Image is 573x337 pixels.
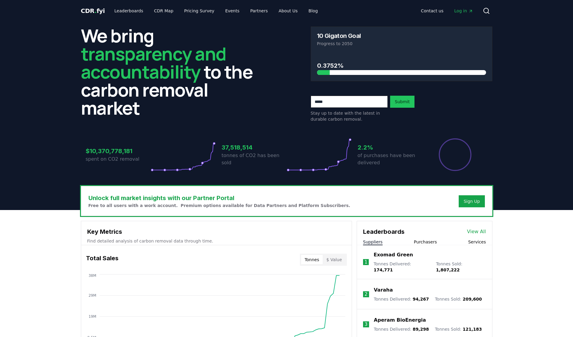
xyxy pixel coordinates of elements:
[467,228,486,235] a: View All
[86,147,151,156] h3: $10,370,778,181
[88,274,96,278] tspan: 38M
[323,255,346,264] button: $ Value
[81,7,105,15] a: CDR.fyi
[416,5,478,16] nav: Main
[364,258,367,266] p: 1
[463,297,482,301] span: 209,600
[94,7,97,14] span: .
[81,41,226,84] span: transparency and accountability
[435,296,482,302] p: Tonnes Sold :
[317,41,486,47] p: Progress to 2050
[317,61,486,70] h3: 0.3752%
[416,5,448,16] a: Contact us
[449,5,478,16] a: Log in
[358,152,423,166] p: of purchases have been delivered
[86,156,151,163] p: spent on CO2 removal
[304,5,323,16] a: Blog
[414,239,437,245] button: Purchasers
[311,110,388,122] p: Stay up to date with the latest in durable carbon removal.
[220,5,244,16] a: Events
[436,267,460,272] span: 1,807,222
[301,255,323,264] button: Tonnes
[86,254,119,266] h3: Total Sales
[413,327,429,332] span: 89,298
[374,267,393,272] span: 174,771
[363,227,405,236] h3: Leaderboards
[459,195,485,207] button: Sign Up
[109,5,148,16] a: Leaderboards
[438,138,472,172] div: Percentage of sales delivered
[317,33,361,39] h3: 10 Gigaton Goal
[87,227,346,236] h3: Key Metrics
[87,238,346,244] p: Find detailed analysis of carbon removal data through time.
[454,8,473,14] span: Log in
[374,326,429,332] p: Tonnes Delivered :
[149,5,178,16] a: CDR Map
[179,5,219,16] a: Pricing Survey
[363,239,383,245] button: Suppliers
[109,5,322,16] nav: Main
[88,314,96,319] tspan: 19M
[374,286,393,294] a: Varaha
[435,326,482,332] p: Tonnes Sold :
[374,261,430,273] p: Tonnes Delivered :
[374,251,413,258] a: Exomad Green
[390,96,415,108] button: Submit
[374,296,429,302] p: Tonnes Delivered :
[81,26,263,117] h2: We bring to the carbon removal market
[436,261,486,273] p: Tonnes Sold :
[365,291,368,298] p: 2
[468,239,486,245] button: Services
[81,7,105,14] span: CDR fyi
[463,327,482,332] span: 121,183
[88,193,350,203] h3: Unlock full market insights with our Partner Portal
[245,5,273,16] a: Partners
[413,297,429,301] span: 94,267
[88,293,96,298] tspan: 29M
[88,203,350,209] p: Free to all users with a work account. Premium options available for Data Partners and Platform S...
[358,143,423,152] h3: 2.2%
[374,317,426,324] a: Aperam BioEnergia
[464,198,480,204] a: Sign Up
[365,321,368,328] p: 3
[222,143,287,152] h3: 37,518,514
[274,5,302,16] a: About Us
[222,152,287,166] p: tonnes of CO2 has been sold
